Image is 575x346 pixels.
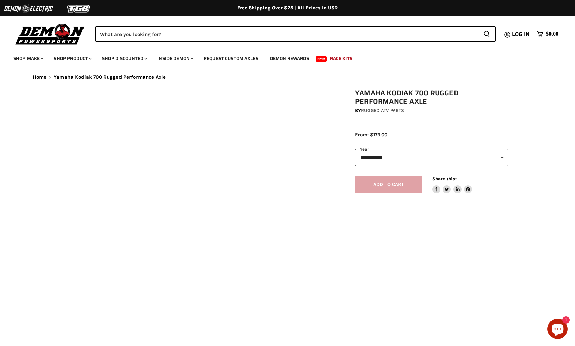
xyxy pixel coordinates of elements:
a: Log in [509,31,534,37]
a: Home [33,74,47,80]
aside: Share this: [432,176,472,194]
a: Race Kits [325,52,357,66]
a: Request Custom Axles [199,52,263,66]
nav: Breadcrumbs [19,74,556,80]
form: Product [95,26,496,42]
span: From: $179.00 [355,132,387,138]
a: Demon Rewards [265,52,314,66]
img: Demon Electric Logo 2 [3,2,54,15]
span: $0.00 [546,31,558,37]
span: New! [316,56,327,62]
img: Demon Powersports [13,22,87,46]
a: Shop Discounted [97,52,151,66]
a: Rugged ATV Parts [361,107,404,113]
span: Log in [512,30,530,38]
span: Share this: [432,176,457,181]
a: Shop Product [49,52,96,66]
div: Free Shipping Over $75 | All Prices In USD [19,5,556,11]
h1: Yamaha Kodiak 700 Rugged Performance Axle [355,89,508,106]
input: Search [95,26,478,42]
inbox-online-store-chat: Shopify online store chat [545,319,570,341]
span: Yamaha Kodiak 700 Rugged Performance Axle [54,74,166,80]
button: Search [478,26,496,42]
select: year [355,149,508,166]
a: Shop Make [8,52,47,66]
img: TGB Logo 2 [54,2,104,15]
a: $0.00 [534,29,562,39]
a: Inside Demon [152,52,197,66]
ul: Main menu [8,49,557,66]
div: by [355,107,508,114]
